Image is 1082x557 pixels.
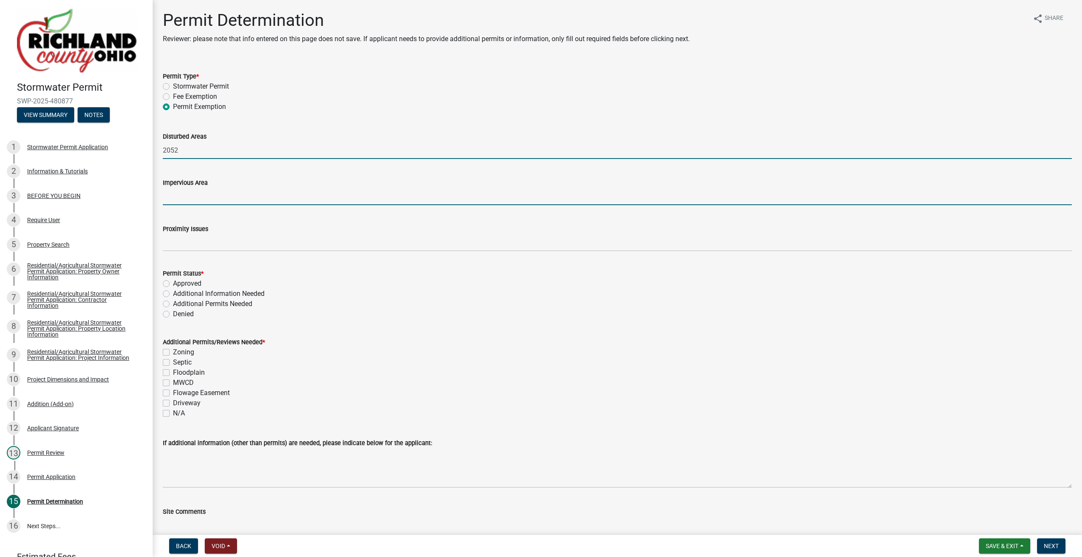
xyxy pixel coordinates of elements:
img: Richland County, Ohio [17,9,137,72]
div: 16 [7,519,20,533]
label: Permit Exemption [173,102,226,112]
span: Void [212,543,225,549]
div: Stormwater Permit Application [27,144,108,150]
div: Project Dimensions and Impact [27,376,109,382]
label: N/A [173,408,185,418]
div: 1 [7,140,20,154]
label: MWCD [173,378,194,388]
label: Septic [173,357,192,368]
span: Back [176,543,191,549]
label: Permit Status [163,271,204,277]
div: Information & Tutorials [27,168,88,174]
button: Notes [78,107,110,123]
div: Residential/Agricultural Stormwater Permit Application: Project Information [27,349,139,361]
span: Next [1044,543,1059,549]
button: Next [1037,538,1065,554]
label: Driveway [173,398,201,408]
div: Residential/Agricultural Stormwater Permit Application: Property Location Information [27,320,139,337]
div: 9 [7,348,20,362]
span: Share [1045,14,1063,24]
label: Stormwater Permit [173,81,229,92]
div: 2 [7,164,20,178]
button: Save & Exit [979,538,1030,554]
div: BEFORE YOU BEGIN [27,193,81,199]
div: Applicant Signature [27,425,79,431]
div: Residential/Agricultural Stormwater Permit Application: Property Owner Information [27,262,139,280]
span: SWP-2025-480877 [17,97,136,105]
div: 5 [7,238,20,251]
p: Reviewer: please note that info entered on this page does not save. If applicant needs to provide... [163,34,690,44]
div: 12 [7,421,20,435]
div: 6 [7,262,20,276]
wm-modal-confirm: Notes [78,112,110,119]
label: Fee Exemption [173,92,217,102]
div: 11 [7,397,20,411]
h1: Permit Determination [163,10,690,31]
div: 3 [7,189,20,203]
label: If additional information (other than permits) are needed, please indicate below for the applicant: [163,440,432,446]
label: Permit Type [163,74,199,80]
div: 14 [7,470,20,484]
label: Flowage Easement [173,388,230,398]
div: 4 [7,213,20,227]
div: 7 [7,291,20,304]
label: Disturbed Areas [163,134,206,140]
label: Proximity Issues [163,226,208,232]
i: share [1033,14,1043,24]
div: Permit Review [27,450,64,456]
div: Permit Application [27,474,75,480]
div: Property Search [27,242,70,248]
button: Void [205,538,237,554]
label: Floodplain [173,368,205,378]
label: Denied [173,309,194,319]
label: Additional Information Needed [173,289,265,299]
div: Residential/Agricultural Stormwater Permit Application: Contractor Information [27,291,139,309]
div: 10 [7,373,20,386]
button: Back [169,538,198,554]
div: 13 [7,446,20,460]
label: Impervious Area [163,180,208,186]
button: shareShare [1026,10,1070,27]
div: 8 [7,320,20,333]
label: Approved [173,278,201,289]
div: Permit Determination [27,499,83,504]
button: View Summary [17,107,74,123]
div: 15 [7,495,20,508]
label: Zoning [173,347,194,357]
label: Additional Permits Needed [173,299,252,309]
wm-modal-confirm: Summary [17,112,74,119]
label: Additional Permits/Reviews Needed [163,340,265,345]
h4: Stormwater Permit [17,81,146,94]
span: Save & Exit [986,543,1018,549]
div: Require User [27,217,60,223]
div: Addition (Add-on) [27,401,74,407]
label: Site Comments [163,509,206,515]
